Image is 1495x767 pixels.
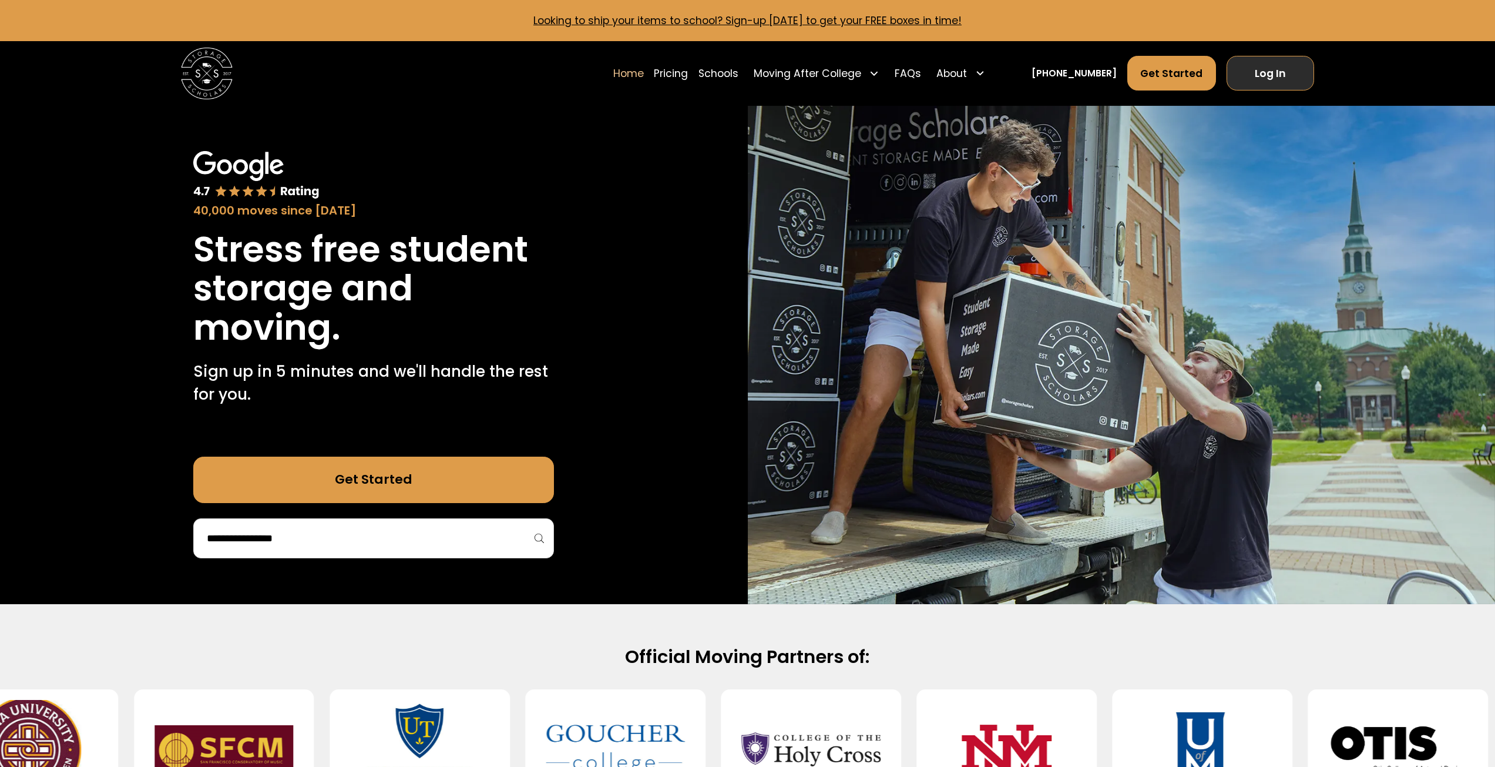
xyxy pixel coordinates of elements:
[748,55,884,91] div: Moving After College
[654,55,688,91] a: Pricing
[193,151,320,199] img: Google 4.7 star rating
[895,55,921,91] a: FAQs
[193,230,554,347] h1: Stress free student storage and moving.
[181,48,233,99] img: Storage Scholars main logo
[936,66,967,81] div: About
[1127,56,1217,91] a: Get Started
[533,14,962,28] a: Looking to ship your items to school? Sign-up [DATE] to get your FREE boxes in time!
[932,55,990,91] div: About
[193,202,554,220] div: 40,000 moves since [DATE]
[335,645,1160,669] h2: Official Moving Partners of:
[613,55,644,91] a: Home
[193,360,554,406] p: Sign up in 5 minutes and we'll handle the rest for you.
[698,55,738,91] a: Schools
[754,66,861,81] div: Moving After College
[193,457,554,503] a: Get Started
[1227,56,1314,91] a: Log In
[1032,66,1117,80] a: [PHONE_NUMBER]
